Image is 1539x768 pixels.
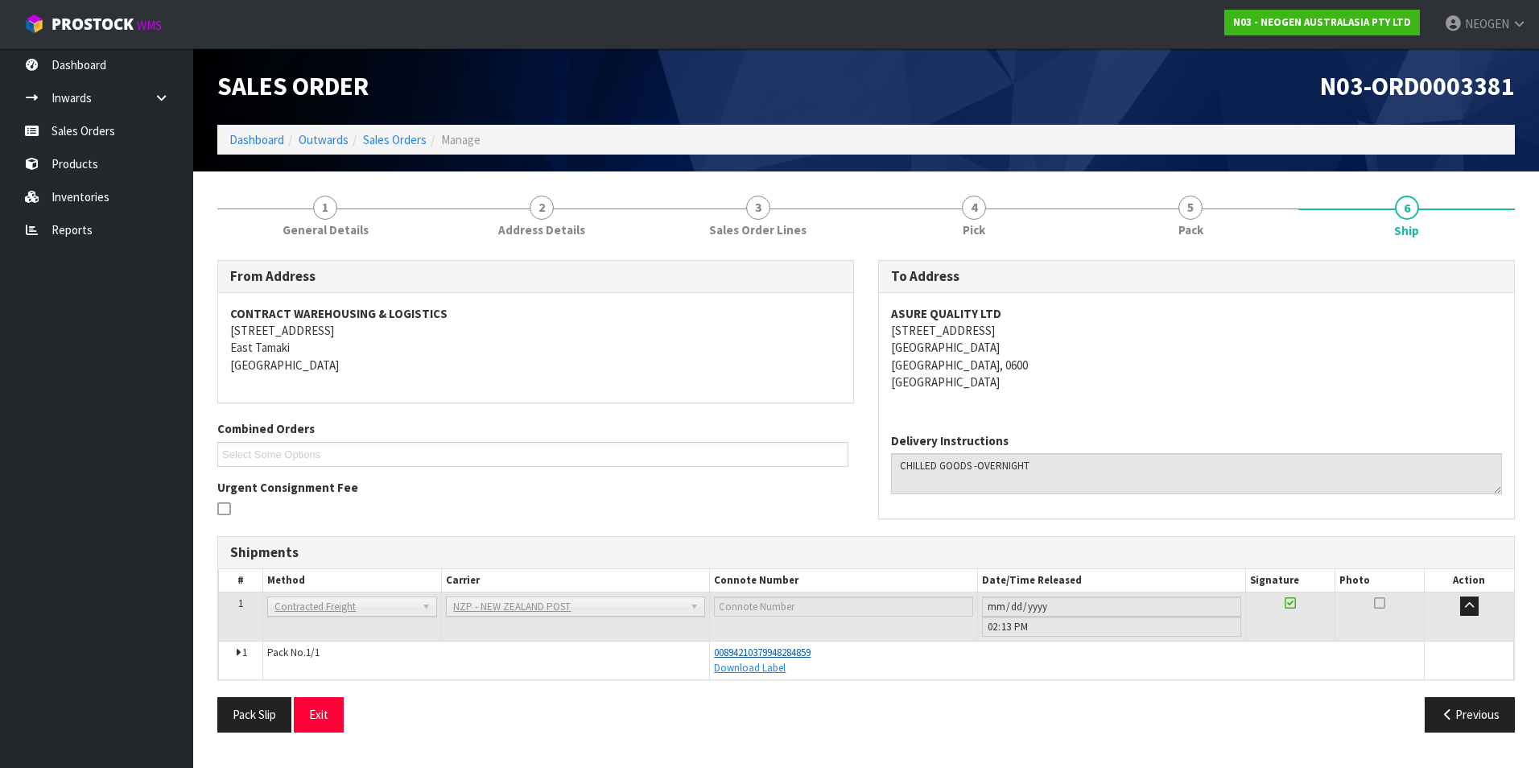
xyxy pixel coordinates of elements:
[230,269,841,284] h3: From Address
[1233,15,1411,29] strong: N03 - NEOGEN AUSTRALASIA PTY LTD
[217,697,291,732] button: Pack Slip
[1246,569,1335,593] th: Signature
[710,569,978,593] th: Connote Number
[1465,16,1509,31] span: NEOGEN
[313,196,337,220] span: 1
[263,569,442,593] th: Method
[283,221,369,238] span: General Details
[963,221,985,238] span: Pick
[219,569,263,593] th: #
[746,196,770,220] span: 3
[274,597,415,617] span: Contracted Freight
[441,132,481,147] span: Manage
[530,196,554,220] span: 2
[498,221,585,238] span: Address Details
[453,597,683,617] span: NZP - NEW ZEALAND POST
[230,545,1502,560] h3: Shipments
[238,597,243,610] span: 1
[52,14,134,35] span: ProStock
[442,569,710,593] th: Carrier
[891,432,1009,449] label: Delivery Instructions
[714,597,973,617] input: Connote Number
[230,305,841,374] address: [STREET_ADDRESS] East Tamaki [GEOGRAPHIC_DATA]
[363,132,427,147] a: Sales Orders
[1395,196,1419,220] span: 6
[891,269,1502,284] h3: To Address
[962,196,986,220] span: 4
[217,70,369,102] span: Sales Order
[1335,569,1425,593] th: Photo
[137,18,162,33] small: WMS
[217,248,1515,745] span: Ship
[714,646,811,659] a: 00894210379948284859
[1178,221,1203,238] span: Pack
[306,646,320,659] span: 1/1
[714,661,786,675] a: Download Label
[242,646,247,659] span: 1
[263,642,710,679] td: Pack No.
[230,306,448,321] strong: CONTRACT WAREHOUSING & LOGISTICS
[1425,697,1515,732] button: Previous
[24,14,44,34] img: cube-alt.png
[891,306,1001,321] strong: ASURE QUALITY LTD
[217,479,358,496] label: Urgent Consignment Fee
[229,132,284,147] a: Dashboard
[1178,196,1203,220] span: 5
[978,569,1246,593] th: Date/Time Released
[1394,222,1419,239] span: Ship
[1320,70,1515,102] span: N03-ORD0003381
[709,221,807,238] span: Sales Order Lines
[294,697,344,732] button: Exit
[299,132,349,147] a: Outwards
[891,305,1502,391] address: [STREET_ADDRESS] [GEOGRAPHIC_DATA] [GEOGRAPHIC_DATA], 0600 [GEOGRAPHIC_DATA]
[1424,569,1513,593] th: Action
[217,420,315,437] label: Combined Orders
